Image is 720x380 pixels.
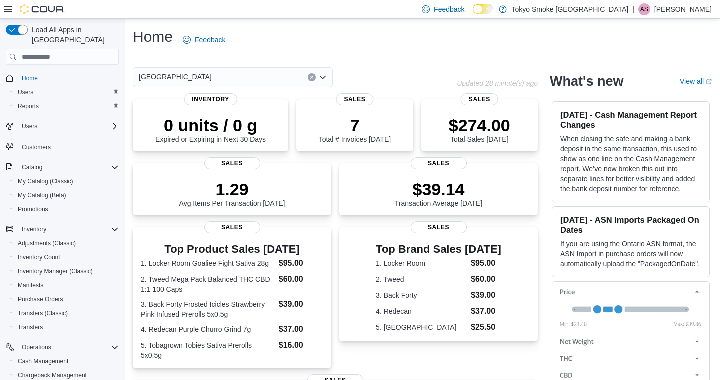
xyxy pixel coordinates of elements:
a: Inventory Manager (Classic) [14,265,97,277]
button: Operations [2,340,123,354]
a: Users [14,86,37,98]
span: My Catalog (Classic) [18,177,73,185]
span: Inventory [184,93,237,105]
span: Purchase Orders [18,295,63,303]
dd: $95.00 [279,257,323,269]
span: Inventory [18,223,119,235]
span: Reports [14,100,119,112]
span: Chargeback Management [18,371,87,379]
span: Home [18,72,119,84]
h2: What's new [550,73,623,89]
dt: 5. Tobagrown Tobies Sativa Prerolls 5x0.5g [141,340,275,360]
span: Home [22,74,38,82]
a: Transfers (Classic) [14,307,72,319]
span: Load All Apps in [GEOGRAPHIC_DATA] [28,25,119,45]
dt: 3. Back Forty [376,290,467,300]
dt: 1. Locker Room [376,258,467,268]
button: Transfers [10,320,123,334]
button: Operations [18,341,55,353]
span: Transfers (Classic) [14,307,119,319]
span: Sales [204,157,260,169]
p: If you are using the Ontario ASN format, the ASN Import in purchase orders will now automatically... [560,239,701,269]
p: Tokyo Smoke [GEOGRAPHIC_DATA] [512,3,629,15]
button: My Catalog (Beta) [10,188,123,202]
span: Catalog [22,163,42,171]
button: Inventory Count [10,250,123,264]
span: Sales [336,93,373,105]
span: Users [22,122,37,130]
h3: [DATE] - ASN Imports Packaged On Dates [560,215,701,235]
span: Customers [22,143,51,151]
span: Users [18,88,33,96]
button: Purchase Orders [10,292,123,306]
a: Reports [14,100,43,112]
dt: 5. [GEOGRAPHIC_DATA] [376,322,467,332]
button: Catalog [18,161,46,173]
span: Transfers [14,321,119,333]
a: Purchase Orders [14,293,67,305]
span: Purchase Orders [14,293,119,305]
span: My Catalog (Beta) [18,191,66,199]
span: Inventory Manager (Classic) [18,267,93,275]
button: Open list of options [319,73,327,81]
button: Transfers (Classic) [10,306,123,320]
div: Total # Invoices [DATE] [319,115,391,143]
dd: $16.00 [279,339,323,351]
span: Inventory Count [14,251,119,263]
span: Feedback [195,35,225,45]
p: Updated 28 minute(s) ago [457,79,538,87]
dd: $39.00 [279,298,323,310]
dd: $39.00 [471,289,501,301]
div: Ashlee Swarath [638,3,650,15]
dt: 2. Tweed Mega Pack Balanced THC CBD 1:1 100 Caps [141,274,275,294]
p: $274.00 [449,115,510,135]
a: Transfers [14,321,47,333]
button: Inventory Manager (Classic) [10,264,123,278]
button: Adjustments (Classic) [10,236,123,250]
h3: Top Product Sales [DATE] [141,243,323,255]
span: Catalog [18,161,119,173]
input: Dark Mode [473,4,494,14]
h1: Home [133,27,173,47]
span: Inventory Count [18,253,60,261]
dd: $37.00 [279,323,323,335]
span: Transfers (Classic) [18,309,68,317]
button: Catalog [2,160,123,174]
span: Cash Management [14,355,119,367]
dt: 4. Redecan [376,306,467,316]
p: 7 [319,115,391,135]
button: Users [18,120,41,132]
a: Feedback [179,30,229,50]
dd: $25.50 [471,321,501,333]
div: Transaction Average [DATE] [395,179,483,207]
span: Operations [22,343,51,351]
p: 1.29 [179,179,285,199]
span: Reports [18,102,39,110]
span: Cash Management [18,357,68,365]
span: Adjustments (Classic) [18,239,76,247]
span: Sales [461,93,498,105]
p: When closing the safe and making a bank deposit in the same transaction, this used to show as one... [560,134,701,194]
h3: [DATE] - Cash Management Report Changes [560,110,701,130]
button: Home [2,71,123,85]
span: Inventory Manager (Classic) [14,265,119,277]
button: Customers [2,139,123,154]
img: Cova [20,4,65,14]
a: Manifests [14,279,47,291]
button: Manifests [10,278,123,292]
p: | [632,3,634,15]
span: Users [18,120,119,132]
a: Customers [18,141,55,153]
span: Adjustments (Classic) [14,237,119,249]
span: Transfers [18,323,43,331]
button: Reports [10,99,123,113]
h3: Top Brand Sales [DATE] [376,243,501,255]
a: My Catalog (Beta) [14,189,70,201]
dd: $60.00 [279,273,323,285]
dd: $60.00 [471,273,501,285]
a: Cash Management [14,355,72,367]
span: Promotions [18,205,48,213]
dd: $37.00 [471,305,501,317]
a: Adjustments (Classic) [14,237,80,249]
button: Users [2,119,123,133]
